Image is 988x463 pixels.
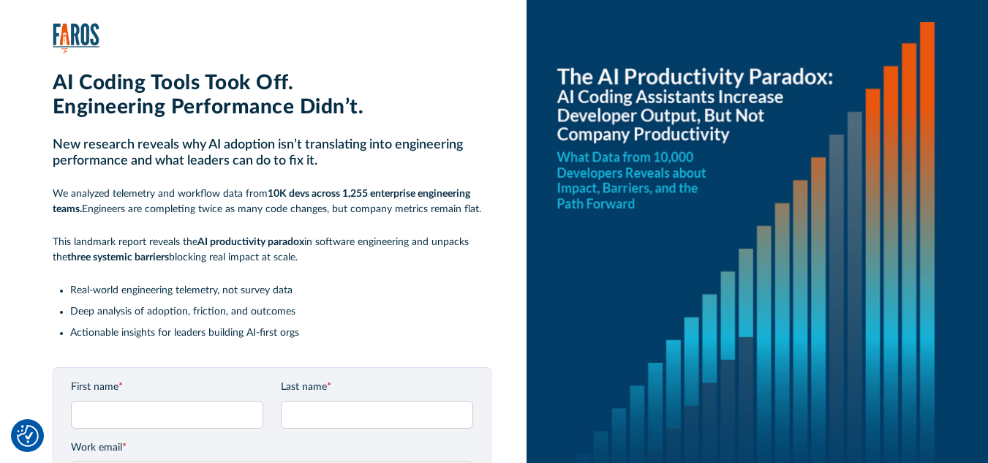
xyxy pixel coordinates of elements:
[53,23,99,53] img: Faros Logo
[70,304,491,320] li: Deep analysis of adoption, friction, and outcomes
[71,380,263,395] label: First name
[53,187,491,217] p: We analyzed telemetry and workflow data from Engineers are completing twice as many code changes,...
[70,283,491,298] li: Real-world engineering telemetry, not survey data
[53,138,491,169] h2: New research reveals why AI adoption isn’t translating into engineering performance and what lead...
[53,235,491,266] p: This landmark report reveals the in software engineering and unpacks the blocking real impact at ...
[53,95,491,120] h1: Engineering Performance Didn’t.
[281,380,473,395] label: Last name
[17,425,39,447] button: Cookie Settings
[53,71,491,96] h1: AI Coding Tools Took Off.
[67,252,169,263] strong: three systemic barriers
[71,440,473,456] label: Work email
[197,237,304,247] strong: AI productivity paradox
[17,425,39,447] img: Revisit consent button
[70,325,491,341] li: Actionable insights for leaders building AI-first orgs
[53,189,470,214] strong: 10K devs across 1,255 enterprise engineering teams.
